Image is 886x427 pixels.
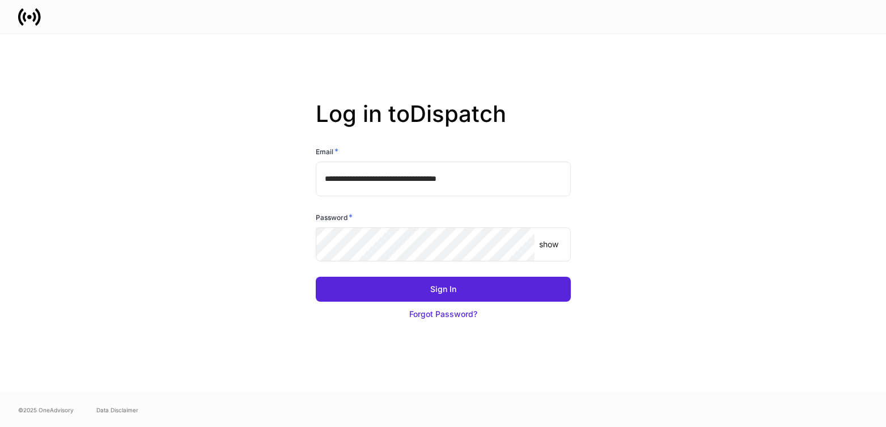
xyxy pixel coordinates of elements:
button: Sign In [316,277,571,302]
p: show [539,239,558,250]
div: Forgot Password? [409,308,477,320]
button: Forgot Password? [316,302,571,327]
h6: Password [316,212,353,223]
h2: Log in to Dispatch [316,100,571,146]
a: Data Disclaimer [96,405,138,415]
div: Sign In [430,284,456,295]
span: © 2025 OneAdvisory [18,405,74,415]
h6: Email [316,146,338,157]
